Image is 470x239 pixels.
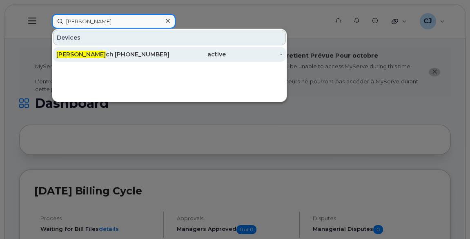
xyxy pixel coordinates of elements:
[113,50,169,58] div: [PHONE_NUMBER]
[56,51,106,58] span: [PERSON_NAME]
[53,47,286,62] a: [PERSON_NAME]chon[PHONE_NUMBER]active-
[169,50,226,58] div: active
[226,50,282,58] div: -
[56,50,113,58] div: chon
[53,30,286,45] div: Devices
